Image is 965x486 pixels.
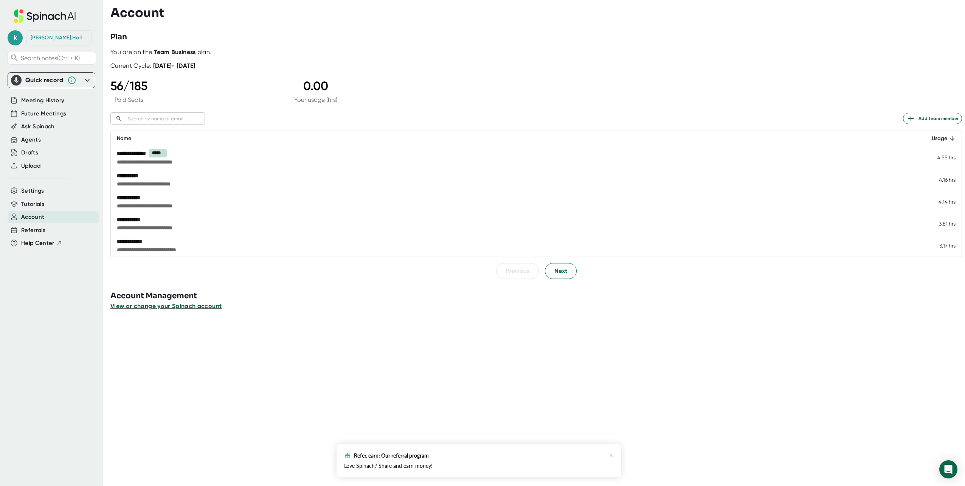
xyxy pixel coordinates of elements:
button: Add team member [903,113,962,124]
h3: Plan [110,31,127,43]
td: 3.81 hrs [915,213,962,235]
button: Settings [21,187,44,195]
td: 3.17 hrs [915,235,962,257]
div: Name [117,134,909,143]
div: Kyle Hall [31,34,82,41]
td: 4.16 hrs [915,169,962,191]
b: Team Business [154,48,196,56]
div: Current Cycle: [110,62,195,70]
div: Usage [921,134,956,143]
div: Open Intercom Messenger [939,460,957,478]
button: Account [21,213,44,221]
td: 4.14 hrs [915,191,962,213]
div: Paid Seats [110,96,147,103]
div: 0.00 [294,79,337,93]
div: 56 / 185 [110,79,147,93]
button: View or change your Spinach account [110,302,222,311]
td: 4.55 hrs [915,146,962,168]
div: Quick record [11,73,92,88]
span: Previous [506,266,529,276]
button: Help Center [21,239,62,248]
button: Referrals [21,226,45,235]
span: Add team member [906,114,959,123]
span: Next [554,266,567,276]
h3: Account [110,6,164,20]
span: Search notes (Ctrl + K) [21,55,80,62]
div: You are on the plan. [110,48,962,56]
div: Quick record [25,76,64,84]
span: k [8,30,23,45]
button: Tutorials [21,200,44,209]
button: Agents [21,136,41,144]
h3: Account Management [110,290,965,302]
button: Future Meetings [21,109,66,118]
button: Previous [496,263,539,279]
button: Upload [21,162,40,170]
button: Ask Spinach [21,122,55,131]
div: Your usage (hrs) [294,96,337,103]
button: Meeting History [21,96,64,105]
input: Search by name or email... [125,114,205,123]
button: Next [545,263,577,279]
b: [DATE] - [DATE] [153,62,195,69]
span: Help Center [21,239,54,248]
span: View or change your Spinach account [110,302,222,310]
button: Drafts [21,148,38,157]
